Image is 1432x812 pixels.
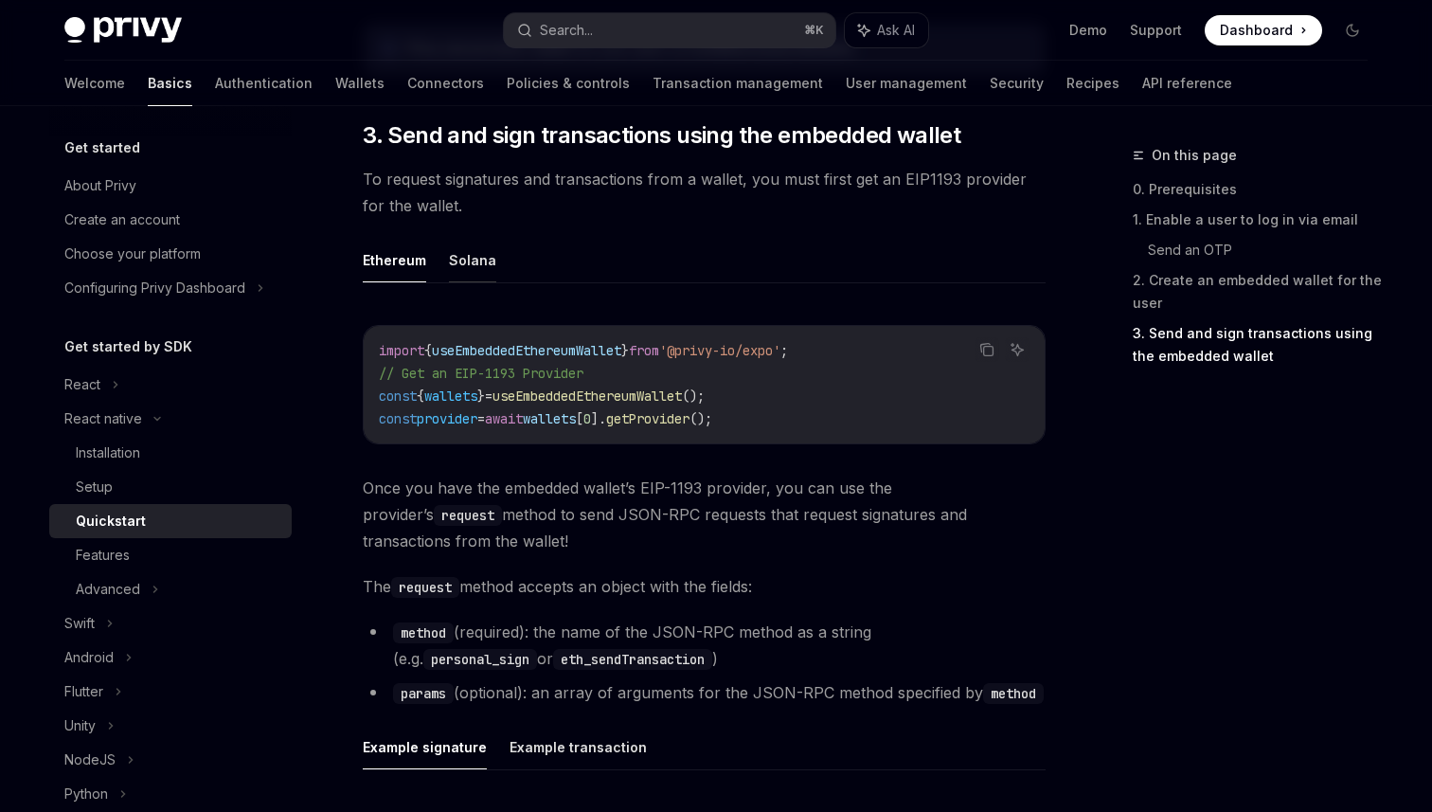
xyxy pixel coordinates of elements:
[990,61,1044,106] a: Security
[363,725,487,769] button: Example signature
[1133,318,1383,371] a: 3. Send and sign transactions using the embedded wallet
[983,683,1044,704] code: method
[434,505,502,526] code: request
[64,680,103,703] div: Flutter
[363,120,960,151] span: 3. Send and sign transactions using the embedded wallet
[975,337,999,362] button: Copy the contents from the code block
[1130,21,1182,40] a: Support
[64,407,142,430] div: React native
[335,61,385,106] a: Wallets
[76,578,140,601] div: Advanced
[391,577,459,598] code: request
[417,388,424,405] span: {
[64,612,95,635] div: Swift
[49,237,292,271] a: Choose your platform
[689,410,712,427] span: ();
[1142,61,1232,106] a: API reference
[504,13,835,47] button: Search...⌘K
[49,203,292,237] a: Create an account
[540,19,593,42] div: Search...
[407,61,484,106] a: Connectors
[64,277,245,299] div: Configuring Privy Dashboard
[363,166,1046,219] span: To request signatures and transactions from a wallet, you must first get an EIP1193 provider for ...
[64,243,201,265] div: Choose your platform
[64,61,125,106] a: Welcome
[877,21,915,40] span: Ask AI
[49,169,292,203] a: About Privy
[659,342,780,359] span: '@privy-io/expo'
[1205,15,1322,45] a: Dashboard
[424,388,477,405] span: wallets
[507,61,630,106] a: Policies & controls
[492,388,682,405] span: useEmbeddedEthereumWallet
[49,538,292,572] a: Features
[485,388,492,405] span: =
[49,436,292,470] a: Installation
[1148,235,1383,265] a: Send an OTP
[417,410,477,427] span: provider
[49,504,292,538] a: Quickstart
[845,13,928,47] button: Ask AI
[1220,21,1293,40] span: Dashboard
[846,61,967,106] a: User management
[523,410,576,427] span: wallets
[64,17,182,44] img: dark logo
[621,342,629,359] span: }
[653,61,823,106] a: Transaction management
[1005,337,1029,362] button: Ask AI
[1069,21,1107,40] a: Demo
[64,174,136,197] div: About Privy
[424,342,432,359] span: {
[1066,61,1119,106] a: Recipes
[363,573,1046,600] span: The method accepts an object with the fields:
[583,410,591,427] span: 0
[423,649,537,670] code: personal_sign
[449,238,496,282] button: Solana
[393,623,454,643] code: method
[363,619,1046,672] li: (required): the name of the JSON-RPC method as a string (e.g. or )
[64,335,192,358] h5: Get started by SDK
[432,342,621,359] span: useEmbeddedEthereumWallet
[1152,144,1237,167] span: On this page
[1133,205,1383,235] a: 1. Enable a user to log in via email
[379,410,417,427] span: const
[553,649,712,670] code: eth_sendTransaction
[64,646,114,669] div: Android
[379,365,583,382] span: // Get an EIP-1193 Provider
[64,373,100,396] div: React
[510,725,647,769] button: Example transaction
[477,388,485,405] span: }
[76,442,140,464] div: Installation
[804,23,824,38] span: ⌘ K
[629,342,659,359] span: from
[606,410,689,427] span: getProvider
[64,208,180,231] div: Create an account
[477,410,485,427] span: =
[682,388,705,405] span: ();
[576,410,583,427] span: [
[49,470,292,504] a: Setup
[1133,174,1383,205] a: 0. Prerequisites
[148,61,192,106] a: Basics
[1337,15,1368,45] button: Toggle dark mode
[76,544,130,567] div: Features
[76,476,113,498] div: Setup
[485,410,523,427] span: await
[76,510,146,532] div: Quickstart
[591,410,606,427] span: ].
[363,679,1046,706] li: (optional): an array of arguments for the JSON-RPC method specified by
[363,238,426,282] button: Ethereum
[64,783,108,805] div: Python
[393,683,454,704] code: params
[780,342,788,359] span: ;
[379,388,417,405] span: const
[64,749,116,771] div: NodeJS
[363,475,1046,554] span: Once you have the embedded wallet’s EIP-1193 provider, you can use the provider’s method to send ...
[1133,265,1383,318] a: 2. Create an embedded wallet for the user
[215,61,313,106] a: Authentication
[64,714,96,737] div: Unity
[379,342,424,359] span: import
[64,136,140,159] h5: Get started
